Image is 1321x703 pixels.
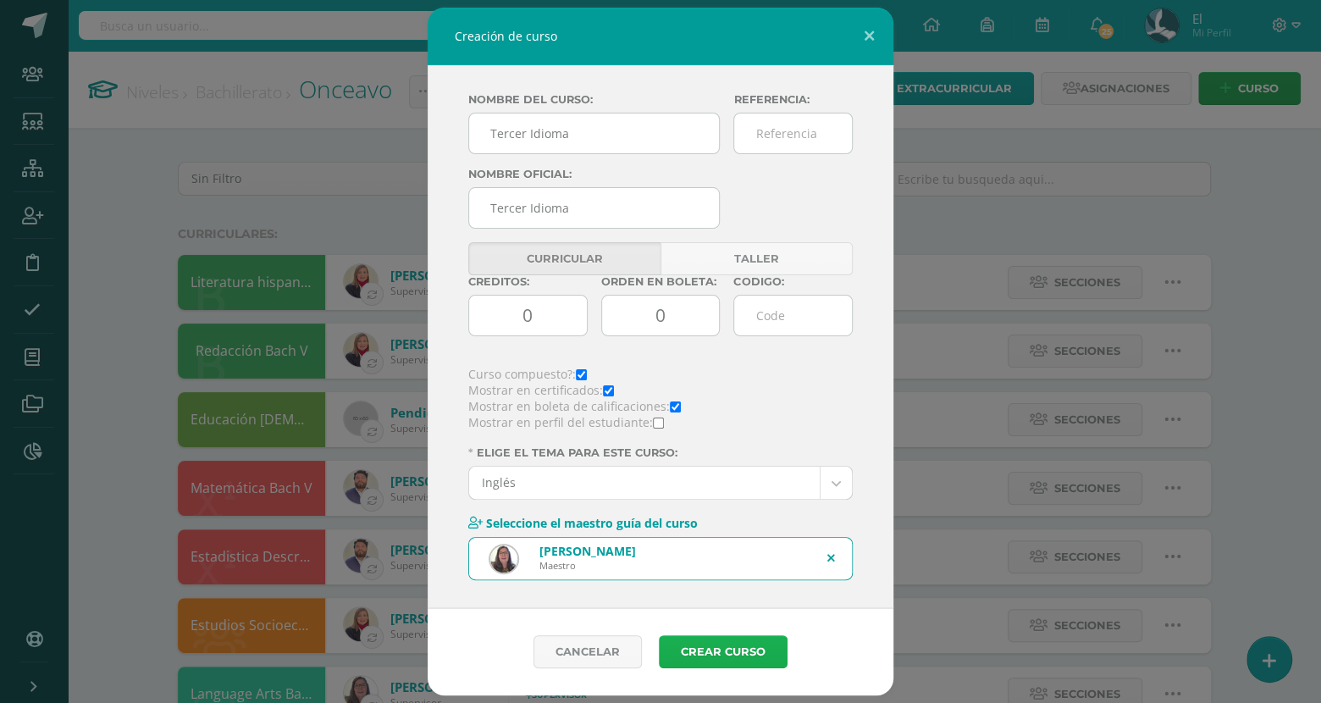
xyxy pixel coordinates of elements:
[845,8,893,65] button: Close (Esc)
[653,418,664,429] input: Show in profile
[733,275,853,288] label: Codigo:
[468,446,853,459] label: Elige el tema para este curso:
[660,242,853,275] a: Taller
[468,414,653,430] span: Mostrar en perfil del estudiante:
[428,8,893,65] div: Creación de curso
[659,635,788,668] button: Crear curso
[539,559,636,572] div: Maestro
[468,113,720,154] input: Nombre
[733,295,853,336] input: Code
[603,385,614,396] input: Is oficial
[482,467,807,499] span: Inglés
[468,366,576,382] span: Curso compuesto?:
[468,398,670,414] span: Mostrar en boleta de calificaciones:
[486,514,698,530] span: Seleccione el maestro guía del curso
[468,295,588,336] input: Creditos
[733,93,853,106] label: Referencia:
[576,369,587,380] input: Is compound
[533,635,642,668] a: Cancelar
[468,382,603,398] span: Mostrar en certificados:
[601,275,721,288] label: Orden en boleta:
[733,113,853,154] input: Referencia
[539,543,636,559] div: [PERSON_NAME]
[468,187,720,229] input: Nombre Oficial
[468,242,660,275] a: Curricular
[490,545,517,573] img: 5d28976f83773ba94a8a1447f207d693.png
[468,93,720,106] label: Nombre del curso:
[468,168,720,180] label: Nombre Oficial:
[601,295,721,336] input: Ordinal
[469,538,852,579] input: Busca un encargo aquí...
[468,275,588,288] label: Creditos:
[469,467,852,499] a: Inglés
[670,401,681,412] input: Show in report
